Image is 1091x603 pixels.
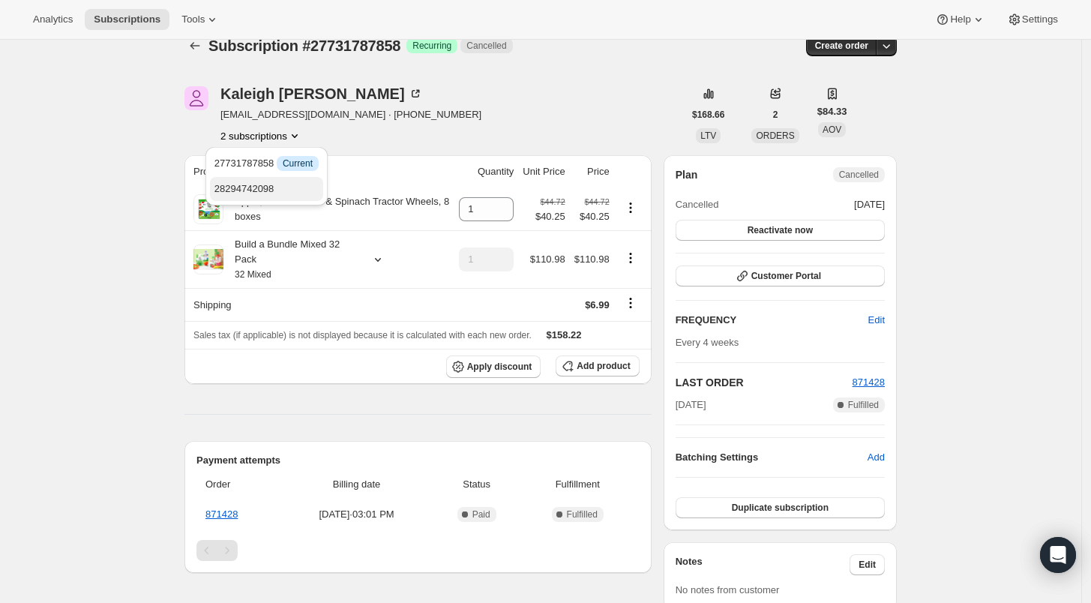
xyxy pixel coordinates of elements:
[848,399,879,411] span: Fulfilled
[94,13,160,25] span: Subscriptions
[676,375,853,390] h2: LAST ORDER
[619,295,643,311] button: Shipping actions
[773,109,778,121] span: 2
[85,9,169,30] button: Subscriptions
[839,169,879,181] span: Cancelled
[518,155,569,188] th: Unit Price
[210,177,323,201] button: 28294742098
[676,197,719,212] span: Cancelled
[853,375,885,390] button: 871428
[567,508,598,520] span: Fulfilled
[577,360,630,372] span: Add product
[285,507,429,522] span: [DATE] · 03:01 PM
[850,554,885,575] button: Edit
[220,107,481,122] span: [EMAIL_ADDRESS][DOMAIN_NAME] · [PHONE_NUMBER]
[998,9,1067,30] button: Settings
[859,308,894,332] button: Edit
[196,453,640,468] h2: Payment attempts
[205,508,238,520] a: 871428
[196,468,280,501] th: Order
[530,253,565,265] span: $110.98
[24,9,82,30] button: Analytics
[676,167,698,182] h2: Plan
[438,477,516,492] span: Status
[732,502,829,514] span: Duplicate subscription
[676,265,885,286] button: Customer Portal
[214,183,274,194] span: 28294742098
[33,13,73,25] span: Analytics
[547,329,582,340] span: $158.22
[446,355,541,378] button: Apply discount
[815,40,868,52] span: Create order
[541,197,565,206] small: $44.72
[223,194,450,224] div: Apple, Sweet Potato & Spinach Tractor Wheels, 8 boxes
[585,197,610,206] small: $44.72
[220,86,423,101] div: Kaleigh [PERSON_NAME]
[196,540,640,561] nav: Pagination
[208,37,400,54] span: Subscription #27731787858
[210,151,323,175] button: 27731787858 InfoCurrent
[676,397,706,412] span: [DATE]
[806,35,877,56] button: Create order
[748,224,813,236] span: Reactivate now
[676,313,868,328] h2: FREQUENCY
[817,104,847,119] span: $84.33
[950,13,970,25] span: Help
[676,584,780,595] span: No notes from customer
[184,86,208,110] span: Kaleigh Copley
[535,209,565,224] span: $40.25
[854,197,885,212] span: [DATE]
[1022,13,1058,25] span: Settings
[868,450,885,465] span: Add
[570,155,614,188] th: Price
[676,220,885,241] button: Reactivate now
[574,253,610,265] span: $110.98
[676,497,885,518] button: Duplicate subscription
[683,104,733,125] button: $168.66
[1040,537,1076,573] div: Open Intercom Messenger
[172,9,229,30] button: Tools
[676,337,739,348] span: Every 4 weeks
[853,376,885,388] a: 871428
[454,155,518,188] th: Quantity
[181,13,205,25] span: Tools
[235,269,271,280] small: 32 Mixed
[859,445,894,469] button: Add
[285,477,429,492] span: Billing date
[619,199,643,216] button: Product actions
[756,130,794,141] span: ORDERS
[467,361,532,373] span: Apply discount
[525,477,631,492] span: Fulfillment
[184,288,454,321] th: Shipping
[574,209,610,224] span: $40.25
[676,554,850,575] h3: Notes
[764,104,787,125] button: 2
[193,194,223,224] img: product img
[926,9,994,30] button: Help
[193,330,532,340] span: Sales tax (if applicable) is not displayed because it is calculated with each new order.
[868,313,885,328] span: Edit
[184,155,454,188] th: Product
[556,355,639,376] button: Add product
[466,40,506,52] span: Cancelled
[676,450,868,465] h6: Batching Settings
[283,157,313,169] span: Current
[220,128,302,143] button: Product actions
[751,270,821,282] span: Customer Portal
[214,157,319,169] span: 27731787858
[184,35,205,56] button: Subscriptions
[619,250,643,266] button: Product actions
[859,559,876,571] span: Edit
[692,109,724,121] span: $168.66
[223,237,358,282] div: Build a Bundle Mixed 32 Pack
[700,130,716,141] span: LTV
[472,508,490,520] span: Paid
[585,299,610,310] span: $6.99
[412,40,451,52] span: Recurring
[823,124,841,135] span: AOV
